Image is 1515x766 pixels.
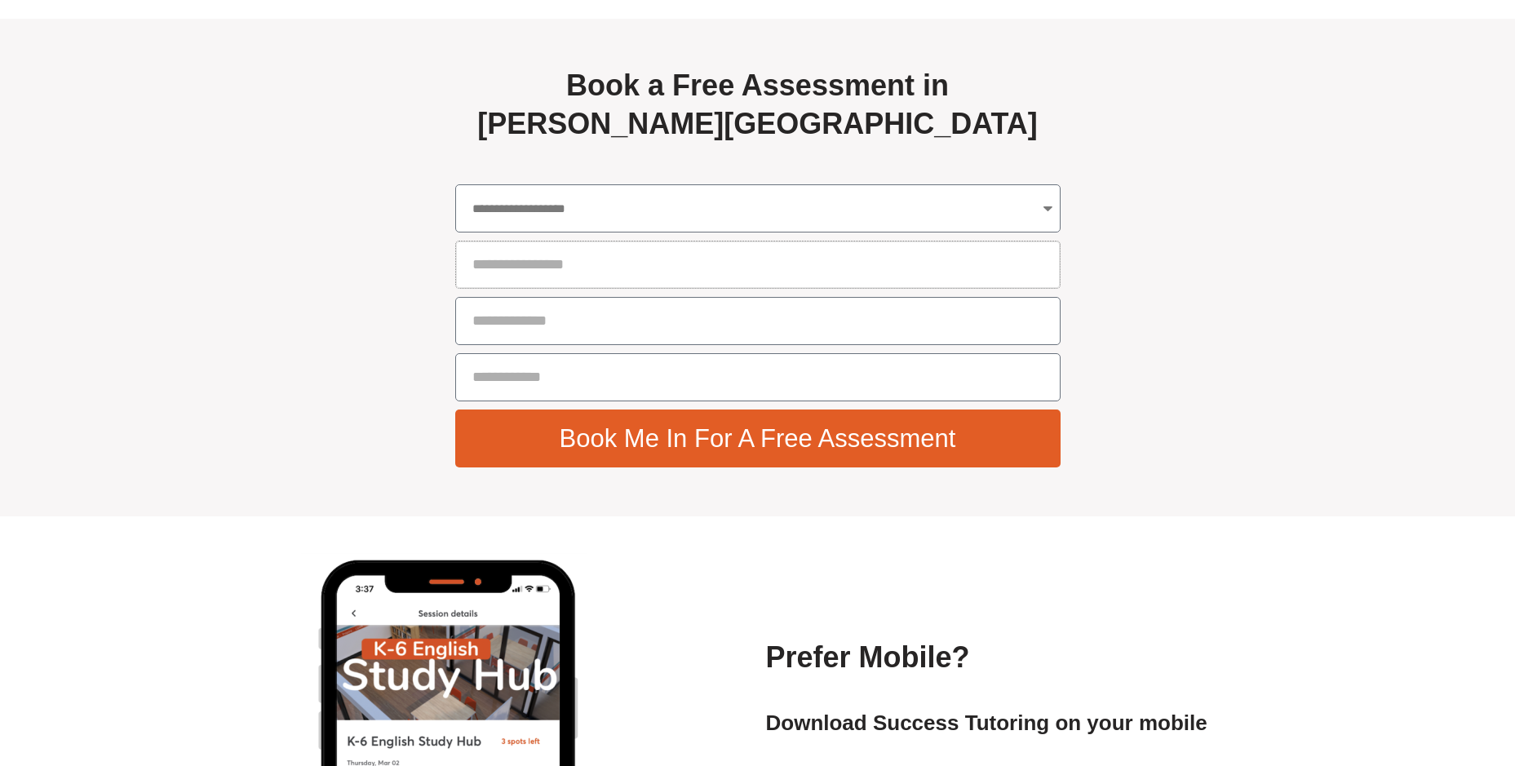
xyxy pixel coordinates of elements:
[560,426,956,451] span: Book Me In For A Free Assessment
[455,184,1061,476] form: Free Assessment - Global
[766,639,1215,677] h2: Prefer Mobile?
[455,410,1061,467] button: Book Me In For A Free Assessment
[1243,582,1515,766] iframe: Chat Widget
[766,710,1215,737] h2: Download Success Tutoring on your mobile
[455,67,1061,144] h2: Book a Free Assessment in [PERSON_NAME][GEOGRAPHIC_DATA]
